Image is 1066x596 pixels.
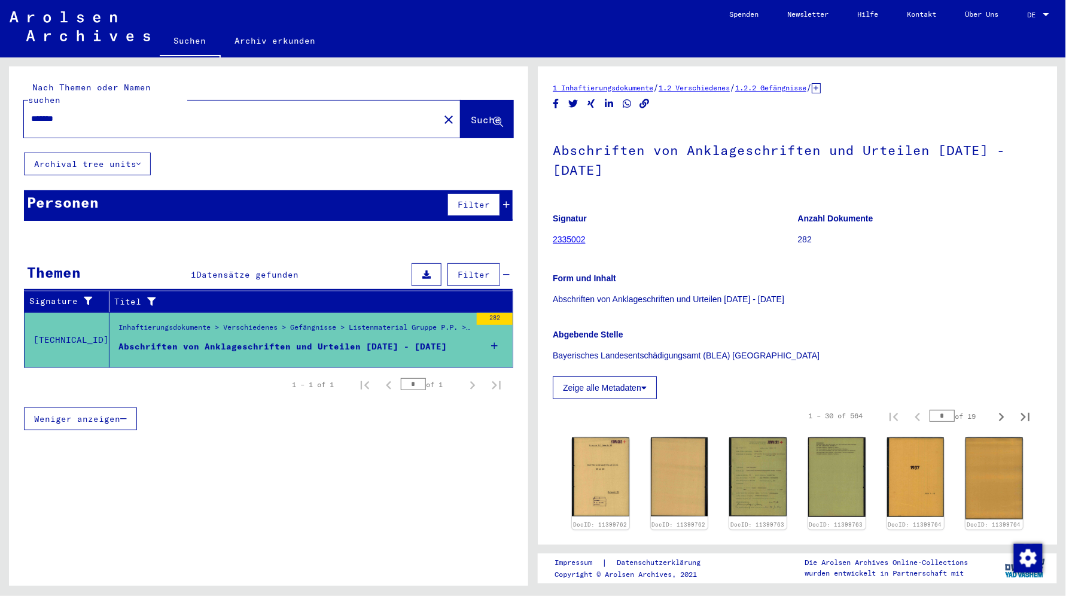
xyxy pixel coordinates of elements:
span: / [653,82,659,93]
button: Copy link [638,96,651,111]
b: Form und Inhalt [553,273,616,283]
button: Last page [485,373,508,397]
button: Filter [447,193,500,216]
mat-label: Nach Themen oder Namen suchen [28,82,151,105]
a: DocID: 11399763 [809,521,863,528]
div: 282 [477,313,513,325]
button: Suche [461,101,513,138]
b: Anzahl Dokumente [798,214,873,223]
button: Share on Facebook [550,96,562,111]
button: Next page [461,373,485,397]
span: Filter [458,199,490,210]
div: of 1 [401,379,461,390]
b: Abgebende Stelle [553,330,623,339]
div: of 19 [930,410,989,422]
button: Archival tree units [24,153,151,175]
a: 1 Inhaftierungsdokumente [553,83,653,92]
div: Personen [27,191,99,213]
b: Signatur [553,214,587,223]
a: DocID: 11399762 [573,521,627,528]
img: 002.jpg [966,437,1023,519]
a: 1.2 Verschiedenes [659,83,730,92]
button: Zeige alle Metadaten [553,376,657,399]
button: Share on Twitter [567,96,580,111]
button: First page [353,373,377,397]
img: yv_logo.png [1003,553,1047,583]
div: Titel [114,296,489,308]
p: Bayerisches Landesentschädigungsamt (BLEA) [GEOGRAPHIC_DATA] [553,349,1042,362]
div: 1 – 1 of 1 [292,379,334,390]
p: Copyright © Arolsen Archives, 2021 [555,569,715,580]
h1: Abschriften von Anklageschriften und Urteilen [DATE] - [DATE] [553,123,1042,195]
button: Clear [437,107,461,131]
div: Abschriften von Anklageschriften und Urteilen [DATE] - [DATE] [118,340,447,353]
a: 1.2.2 Gefängnisse [735,83,806,92]
td: [TECHNICAL_ID] [25,312,109,367]
button: First page [882,404,906,428]
div: | [555,557,715,569]
span: Weniger anzeigen [34,413,120,424]
div: 1 – 30 of 564 [808,410,863,421]
button: Share on Xing [585,96,598,111]
a: Archiv erkunden [221,26,330,55]
img: 001.jpg [887,437,945,517]
span: 1 [191,269,196,280]
a: Impressum [555,557,602,569]
a: Datenschutzerklärung [607,557,715,569]
span: Filter [458,269,490,280]
a: 2335002 [553,235,586,244]
span: Suche [471,114,501,126]
a: DocID: 11399764 [967,521,1021,528]
mat-icon: close [441,112,456,127]
button: Share on WhatsApp [621,96,633,111]
span: DE [1028,11,1041,19]
button: Next page [989,404,1013,428]
p: 282 [798,233,1043,246]
img: 002.jpg [808,437,866,517]
a: DocID: 11399762 [651,521,705,528]
button: Previous page [906,404,930,428]
a: DocID: 11399764 [888,521,942,528]
div: Inhaftierungsdokumente > Verschiedenes > Gefängnisse > Listenmaterial Gruppe P.P. > [GEOGRAPHIC_D... [118,322,471,339]
button: Last page [1013,404,1037,428]
div: Themen [27,261,81,283]
a: DocID: 11399763 [730,521,784,528]
img: 002.jpg [651,437,708,516]
p: Die Arolsen Archives Online-Collections [805,557,968,568]
p: wurden entwickelt in Partnerschaft mit [805,568,968,579]
span: / [730,82,735,93]
img: Zustimmung ändern [1014,544,1043,573]
p: Abschriften von Anklageschriften und Urteilen [DATE] - [DATE] [553,293,1042,306]
img: 001.jpg [572,437,629,516]
div: Titel [114,292,501,311]
div: Signature [29,292,112,311]
div: Signature [29,295,100,308]
button: Filter [447,263,500,286]
span: / [806,82,812,93]
button: Share on LinkedIn [603,96,616,111]
a: Suchen [160,26,221,57]
img: Arolsen_neg.svg [10,11,150,41]
button: Weniger anzeigen [24,408,137,430]
button: Previous page [377,373,401,397]
img: 001.jpg [729,437,787,516]
span: Datensätze gefunden [196,269,299,280]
